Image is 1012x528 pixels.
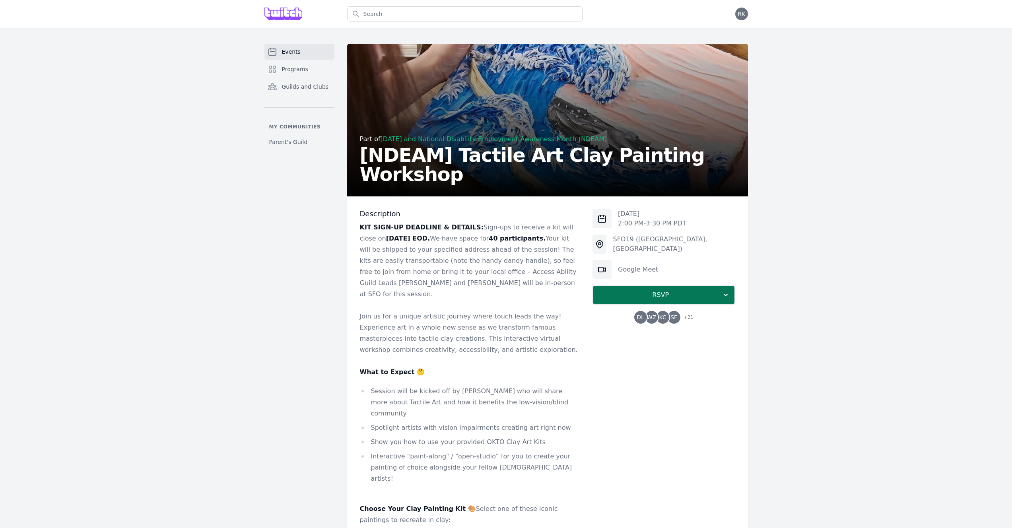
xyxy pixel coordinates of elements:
a: Programs [264,61,334,77]
span: Programs [282,65,308,73]
img: Grove [264,8,303,20]
strong: What to Expect 🤔 [360,368,425,376]
div: Part of [360,134,735,144]
span: RSVP [599,290,722,300]
li: Show you how to use your provided OKTO Clay Art Kits [360,437,580,448]
button: RK [735,8,748,20]
p: Select one of these iconic paintings to recreate in clay: [360,503,580,526]
span: Parent's Guild [269,138,308,146]
strong: [DATE] EOD. [386,235,430,242]
p: My communities [264,124,334,130]
div: SFO19 ([GEOGRAPHIC_DATA], [GEOGRAPHIC_DATA]) [613,235,735,254]
span: WZ [647,314,656,320]
a: Events [264,44,334,60]
a: [DATE] and National Disability Employment Awareness Month (NDEAM) [381,135,607,143]
a: Parent's Guild [264,135,334,149]
p: Join us for a unique artistic journey where touch leads the way! Experience art in a whole new se... [360,311,580,355]
input: Search [347,6,583,21]
a: Google Meet [618,266,658,273]
p: [DATE] [618,209,686,219]
li: Interactive "paint-along" / “open-studio” for you to create your painting of choice alongside you... [360,451,580,484]
h3: Description [360,209,580,219]
span: Events [282,48,301,56]
a: Guilds and Clubs [264,79,334,95]
span: Guilds and Clubs [282,83,329,91]
h2: [NDEAM] Tactile Art Clay Painting Workshop [360,146,735,184]
span: + 21 [679,313,693,324]
span: KC [659,314,666,320]
button: RSVP [592,285,735,305]
p: Sign-ups to receive a kit will close on We have space for Your kit will be shipped to your specif... [360,222,580,300]
li: Session will be kicked off by [PERSON_NAME] who will share more about Tactile Art and how it bene... [360,386,580,419]
strong: 40 participants. [489,235,546,242]
p: 2:00 PM - 3:30 PM PDT [618,219,686,228]
strong: Choose Your Clay Painting Kit 🎨 [360,505,476,512]
li: Spotlight artists with vision impairments creating art right now [360,422,580,433]
strong: KIT SIGN-UP DEADLINE & DETAILS: [360,223,484,231]
span: RK [738,11,745,17]
span: DL [637,314,644,320]
nav: Sidebar [264,44,334,149]
span: SF [670,314,677,320]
